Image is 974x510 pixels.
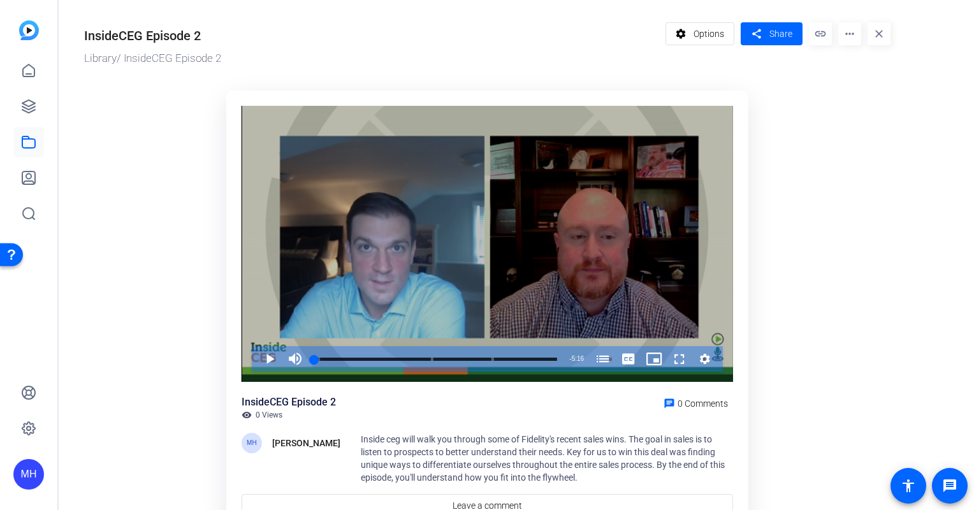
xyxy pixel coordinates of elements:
span: Share [769,27,792,41]
button: Mute [282,346,308,372]
div: [PERSON_NAME] [272,435,340,451]
div: InsideCEG Episode 2 [84,26,201,45]
button: Chapters [590,346,616,372]
mat-icon: share [748,25,764,43]
span: 0 Views [256,410,282,420]
button: Play [257,346,282,372]
span: Options [694,22,724,46]
div: Video Player [242,106,733,382]
button: Fullscreen [667,346,692,372]
mat-icon: close [868,22,890,45]
img: blue-gradient.svg [19,20,39,40]
mat-icon: visibility [242,410,252,420]
button: Picture-in-Picture [641,346,667,372]
a: Library [84,52,117,64]
div: MH [242,433,262,453]
mat-icon: accessibility [901,478,916,493]
div: InsideCEG Episode 2 [242,395,336,410]
div: MH [13,459,44,490]
mat-icon: link [809,22,832,45]
span: 5:16 [572,355,584,362]
div: Progress Bar [314,358,557,361]
mat-icon: settings [673,22,689,46]
div: / InsideCEG Episode 2 [84,50,659,67]
span: 0 Comments [678,398,728,409]
mat-icon: more_horiz [838,22,861,45]
a: 0 Comments [658,395,733,410]
span: Inside ceg will walk you through some of Fidelity's recent sales wins. The goal in sales is to li... [361,434,725,483]
mat-icon: message [942,478,957,493]
button: Options [665,22,735,45]
button: Captions [616,346,641,372]
button: Share [741,22,803,45]
span: - [569,355,571,362]
mat-icon: chat [664,398,675,409]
